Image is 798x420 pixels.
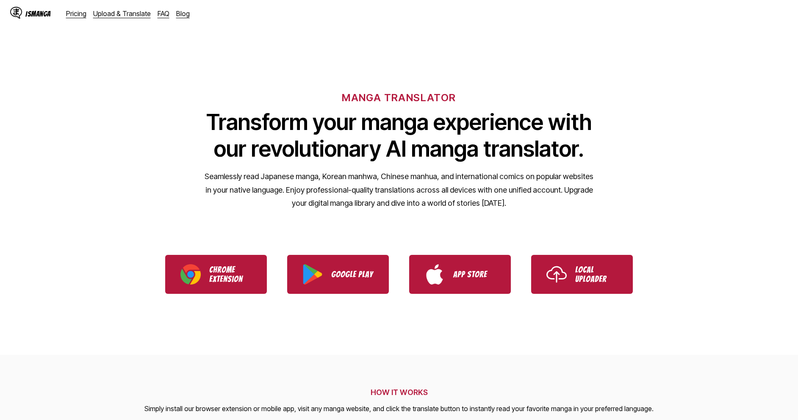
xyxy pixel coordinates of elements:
p: App Store [453,270,496,279]
h1: Transform your manga experience with our revolutionary AI manga translator. [204,109,594,162]
img: Upload icon [546,264,567,285]
a: FAQ [158,9,169,18]
a: Download IsManga Chrome Extension [165,255,267,294]
a: Use IsManga Local Uploader [531,255,633,294]
div: IsManga [25,10,51,18]
a: IsManga LogoIsManga [10,7,66,20]
p: Local Uploader [575,265,618,284]
h6: MANGA TRANSLATOR [342,91,456,104]
a: Pricing [66,9,86,18]
a: Download IsManga from App Store [409,255,511,294]
p: Chrome Extension [209,265,252,284]
p: Google Play [331,270,374,279]
a: Blog [176,9,190,18]
p: Simply install our browser extension or mobile app, visit any manga website, and click the transl... [144,403,654,414]
a: Upload & Translate [93,9,151,18]
img: IsManga Logo [10,7,22,19]
img: Google Play logo [302,264,323,285]
img: App Store logo [424,264,445,285]
a: Download IsManga from Google Play [287,255,389,294]
p: Seamlessly read Japanese manga, Korean manhwa, Chinese manhua, and international comics on popula... [204,170,594,210]
h2: HOW IT WORKS [144,388,654,397]
img: Chrome logo [180,264,201,285]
